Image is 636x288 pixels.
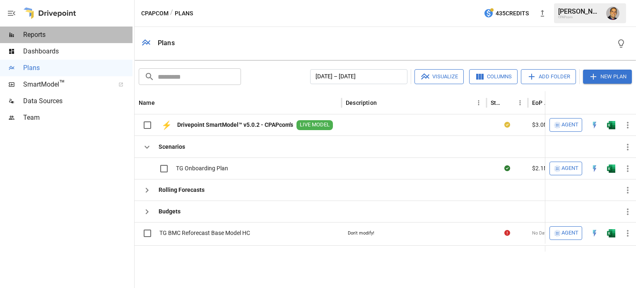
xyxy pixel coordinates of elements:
[346,99,377,106] div: Description
[159,118,174,132] div: ⚡
[159,143,185,151] b: Scenarios
[23,113,132,123] span: Team
[23,46,132,56] span: Dashboards
[534,5,551,22] button: New version available, click to update!
[561,164,578,173] span: Agent
[601,2,624,25] button: Tom Gatto
[59,78,65,89] span: ™
[491,99,502,106] div: Status
[607,165,615,173] div: Open in Excel
[378,97,389,109] button: Sort
[514,97,526,109] button: Status column menu
[23,63,132,73] span: Plans
[607,165,615,173] img: excel-icon.76473adf.svg
[348,230,374,237] div: Don't modify!
[590,165,599,173] img: quick-edit-flash.b8aec18c.svg
[177,121,293,129] b: Drivepoint SmartModel™ v5.0.2 - CPAPcom's
[590,229,599,237] div: Open in Quick Edit
[607,229,615,237] img: excel-icon.76473adf.svg
[624,97,636,109] button: Sort
[561,228,578,238] span: Agent
[503,97,514,109] button: Sort
[504,229,510,237] div: Error during sync.
[504,164,510,172] div: Sync complete
[561,120,578,130] span: Agent
[158,39,175,47] div: Plans
[532,164,549,172] span: $2.1M
[558,7,601,15] div: [PERSON_NAME]
[141,8,169,19] button: CPAPcom
[606,7,619,20] img: Tom Gatto
[590,165,599,173] div: Open in Quick Edit
[159,207,181,215] b: Budgets
[607,229,615,237] div: Open in Excel
[549,118,582,131] button: Agent
[532,230,549,237] span: No Data
[480,6,532,21] button: 435Credits
[583,70,632,84] button: New Plan
[549,162,582,175] button: Agent
[590,121,599,129] div: Open in Quick Edit
[156,97,167,109] button: Sort
[607,121,615,129] div: Open in Excel
[176,164,228,172] span: TG Onboarding Plan
[414,69,464,84] button: Visualize
[23,96,132,106] span: Data Sources
[558,15,601,19] div: CPAPcom
[504,121,510,129] div: Your plan has changes in Excel that are not reflected in the Drivepoint Data Warehouse, select "S...
[23,30,132,40] span: Reports
[473,97,484,109] button: Description column menu
[532,99,552,106] div: EoP Cash
[23,80,109,90] span: SmartModel
[310,69,407,84] button: [DATE] – [DATE]
[532,121,549,129] span: $3.0M
[590,229,599,237] img: quick-edit-flash.b8aec18c.svg
[549,226,582,240] button: Agent
[469,69,518,84] button: Columns
[590,121,599,129] img: quick-edit-flash.b8aec18c.svg
[159,229,250,237] span: TG BMC Reforecast Base Model HC
[296,121,333,129] span: LIVE MODEL
[139,99,155,106] div: Name
[170,8,173,19] div: /
[496,8,529,19] span: 435 Credits
[159,186,205,194] b: Rolling Forecasts
[521,69,576,84] button: Add Folder
[607,121,615,129] img: excel-icon.76473adf.svg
